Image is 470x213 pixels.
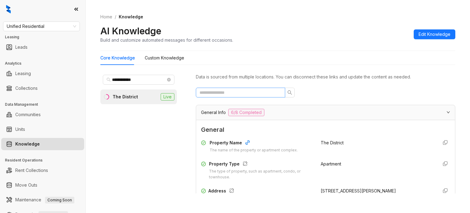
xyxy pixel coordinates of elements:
a: Units [15,123,25,135]
li: Knowledge [1,138,84,150]
a: Rent Collections [15,164,48,177]
li: / [115,13,116,20]
li: Collections [1,82,84,94]
li: Maintenance [1,194,84,206]
a: Move Outs [15,179,37,191]
h3: Leasing [5,34,85,40]
div: Data is sourced from multiple locations. You can disconnect these links and update the content as... [196,74,455,80]
h3: Data Management [5,102,85,107]
div: [STREET_ADDRESS][PERSON_NAME] [321,188,433,194]
a: Leasing [15,67,31,80]
a: Knowledge [15,138,40,150]
span: The District [321,140,344,145]
span: Unified Residential [7,22,76,31]
span: General Info [201,109,226,116]
span: Coming Soon [45,197,74,203]
a: Communities [15,108,41,121]
div: The name of the property or apartment complex. [210,147,298,153]
span: Edit Knowledge [419,31,450,38]
span: General [201,125,450,135]
li: Leads [1,41,84,53]
h3: Analytics [5,61,85,66]
span: Apartment [321,161,341,166]
span: search [287,90,292,95]
li: Units [1,123,84,135]
span: close-circle [167,78,171,82]
li: Communities [1,108,84,121]
a: Leads [15,41,28,53]
div: Property Type [209,161,313,169]
li: Rent Collections [1,164,84,177]
h2: AI Knowledge [100,25,161,37]
div: Custom Knowledge [145,55,184,61]
button: Edit Knowledge [414,29,455,39]
span: Knowledge [119,14,143,19]
div: Core Knowledge [100,55,135,61]
a: Home [99,13,114,20]
span: Live [161,93,174,101]
img: logo [6,5,11,13]
div: The District [113,93,138,100]
li: Leasing [1,67,84,80]
div: Property Name [210,139,298,147]
span: expanded [446,110,450,114]
div: The type of property, such as apartment, condo, or townhouse. [209,169,313,180]
h3: Resident Operations [5,158,85,163]
span: 6/8 Completed [228,109,264,116]
div: Address [208,188,313,196]
li: Move Outs [1,179,84,191]
div: General Info6/8 Completed [196,105,455,120]
a: Collections [15,82,38,94]
span: search [106,78,111,82]
div: Build and customize automated messages for different occasions. [100,37,233,43]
